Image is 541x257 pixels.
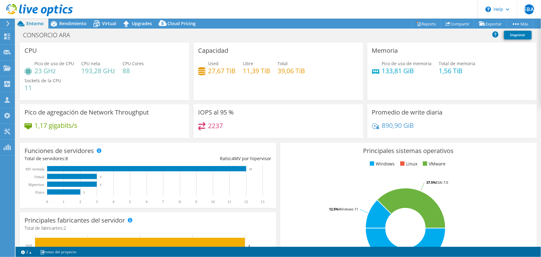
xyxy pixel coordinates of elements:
[198,47,228,54] h3: Capacidad
[507,19,533,29] a: Más
[146,200,148,204] text: 6
[102,20,116,26] span: Virtual
[248,244,250,247] text: 4
[524,4,534,14] span: EBA
[382,67,432,74] h4: 133,81 GiB
[122,61,144,66] span: CPU Cores
[421,160,446,167] li: VMware
[24,217,125,224] h3: Principales fabricantes del servidor
[24,147,94,154] h3: Funciones de servidores
[243,61,253,66] span: Libre
[113,200,114,204] text: 4
[59,20,86,26] span: Rendimiento
[232,156,234,161] span: 4
[25,244,32,248] text: Dell
[486,7,491,12] svg: \n
[122,67,144,74] h4: 88
[439,61,476,66] span: Total de memoria
[25,167,44,171] text: MV invitada
[63,200,64,204] text: 1
[26,20,44,26] span: Entorno
[34,175,45,179] text: Virtual
[382,61,432,66] span: Pico de uso de memoria
[83,191,85,194] text: 2
[34,67,74,74] h4: 23 GHz
[441,19,475,29] a: Compartir
[167,20,196,26] span: Cloud Pricing
[249,168,252,171] text: 12
[474,19,507,29] a: Exportar
[228,200,231,204] text: 11
[46,200,48,204] text: 0
[100,183,101,186] text: 3
[329,207,339,211] tspan: 12.5%
[24,84,61,91] h4: 11
[195,200,197,204] text: 9
[277,61,288,66] span: Total
[368,160,395,167] li: Windows
[35,190,44,195] tspan: Físico
[504,31,532,39] a: Imprimir
[148,155,271,162] div: Ratio: MV por hipervisor
[24,155,148,162] div: Total de servidores:
[34,122,77,129] h4: 1,17 gigabits/s
[261,200,264,204] text: 13
[211,200,215,204] text: 10
[34,61,74,66] span: Pico de uso de CPU
[162,200,164,204] text: 7
[96,200,98,204] text: 3
[132,20,152,26] span: Upgrades
[339,207,358,211] tspan: Windows 11
[436,180,448,185] tspan: ESXi 7.0
[17,248,36,256] a: 2
[79,200,81,204] text: 2
[129,200,131,204] text: 5
[65,156,68,161] span: 8
[208,122,223,129] h4: 2237
[24,47,37,54] h3: CPU
[382,122,414,129] h4: 890,90 GiB
[24,225,271,232] h4: Total de fabricantes:
[81,67,115,74] h4: 193,28 GHz
[285,147,532,154] h3: Principales sistemas operativos
[64,225,66,231] span: 2
[24,78,61,83] span: Sockets de la CPU
[100,175,101,178] text: 3
[399,160,417,167] li: Linux
[208,61,219,66] span: Used
[36,248,81,256] a: notas del proyecto
[426,180,436,185] tspan: 37.5%
[81,61,100,66] span: CPU neta
[439,67,476,74] h4: 1,56 TiB
[20,32,80,38] h1: CONSORCIO ARA
[277,67,305,74] h4: 39,06 TiB
[198,109,234,116] h3: IOPS al 95 %
[24,109,149,116] h3: Pico de agregación de Network Throughput
[243,67,270,74] h4: 11,39 TiB
[372,47,398,54] h3: Memoria
[208,67,236,74] h4: 27,67 TiB
[179,200,181,204] text: 8
[244,200,248,204] text: 12
[372,109,443,116] h3: Promedio de write diaria
[29,183,44,187] text: Hipervisor
[411,19,441,29] a: Reports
